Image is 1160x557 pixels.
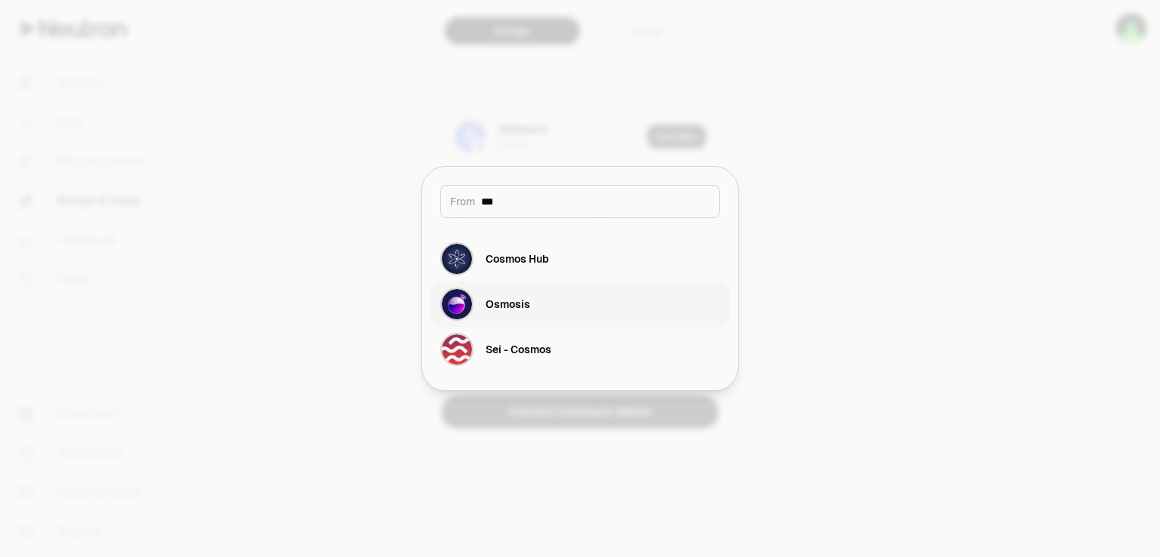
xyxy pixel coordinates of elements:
[486,297,530,312] div: Osmosis
[442,244,472,274] img: Cosmos Hub Logo
[486,251,549,266] div: Cosmos Hub
[431,327,729,372] button: Sei - Cosmos LogoSei - Cosmos
[450,194,475,209] span: From
[431,282,729,327] button: Osmosis LogoOsmosis
[442,289,472,319] img: Osmosis Logo
[431,236,729,282] button: Cosmos Hub LogoCosmos Hub
[442,334,472,365] img: Sei - Cosmos Logo
[486,342,551,357] div: Sei - Cosmos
